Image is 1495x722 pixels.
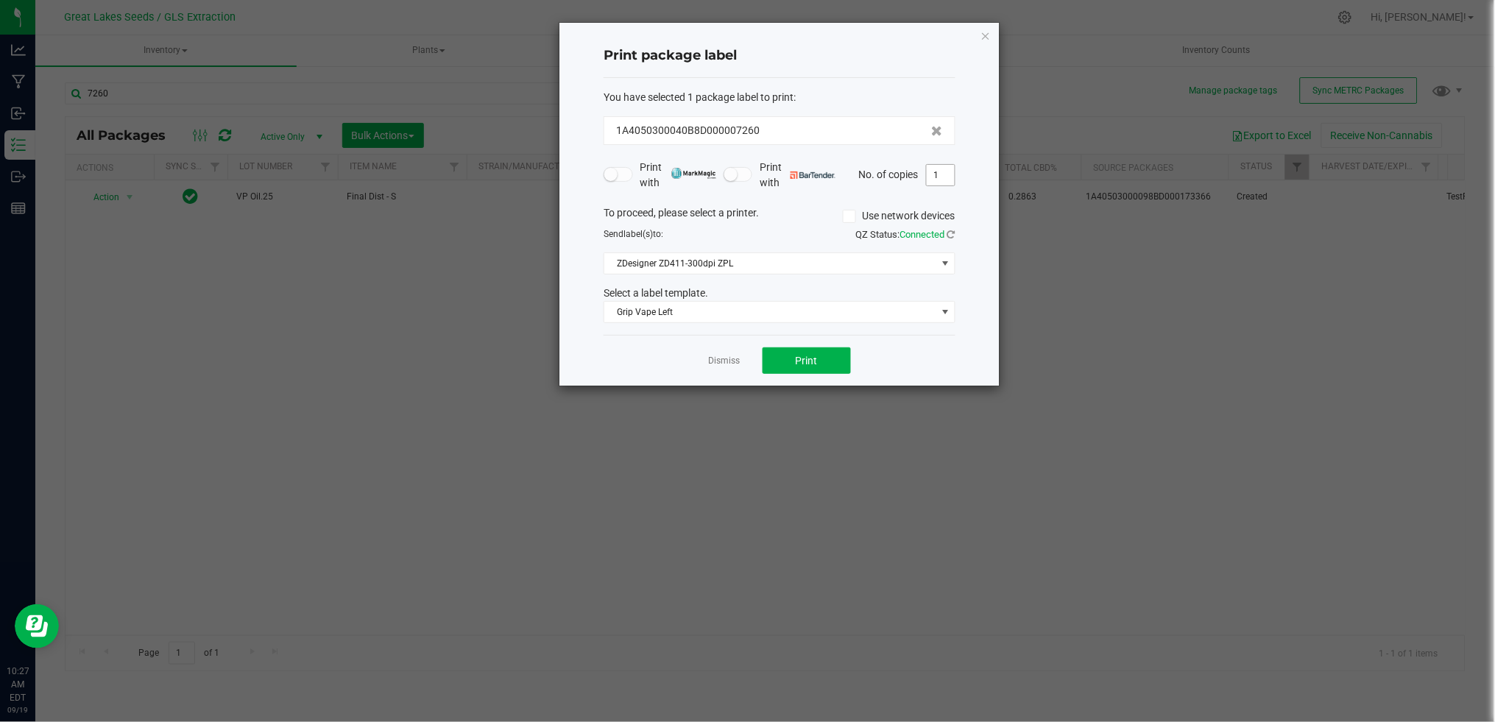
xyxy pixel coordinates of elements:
[604,90,955,105] div: :
[859,168,919,180] span: No. of copies
[593,205,966,227] div: To proceed, please select a printer.
[604,229,663,239] span: Send to:
[604,253,936,274] span: ZDesigner ZD411-300dpi ZPL
[604,46,955,66] h4: Print package label
[791,171,835,179] img: bartender.png
[604,91,794,103] span: You have selected 1 package label to print
[760,160,835,191] span: Print with
[856,229,955,240] span: QZ Status:
[796,355,818,367] span: Print
[640,160,716,191] span: Print with
[593,286,966,301] div: Select a label template.
[15,604,59,648] iframe: Resource center
[900,229,945,240] span: Connected
[763,347,851,374] button: Print
[843,208,955,224] label: Use network devices
[671,168,716,179] img: mark_magic_cybra.png
[709,355,741,367] a: Dismiss
[616,123,760,138] span: 1A4050300040B8D000007260
[623,229,653,239] span: label(s)
[604,302,936,322] span: Grip Vape Left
